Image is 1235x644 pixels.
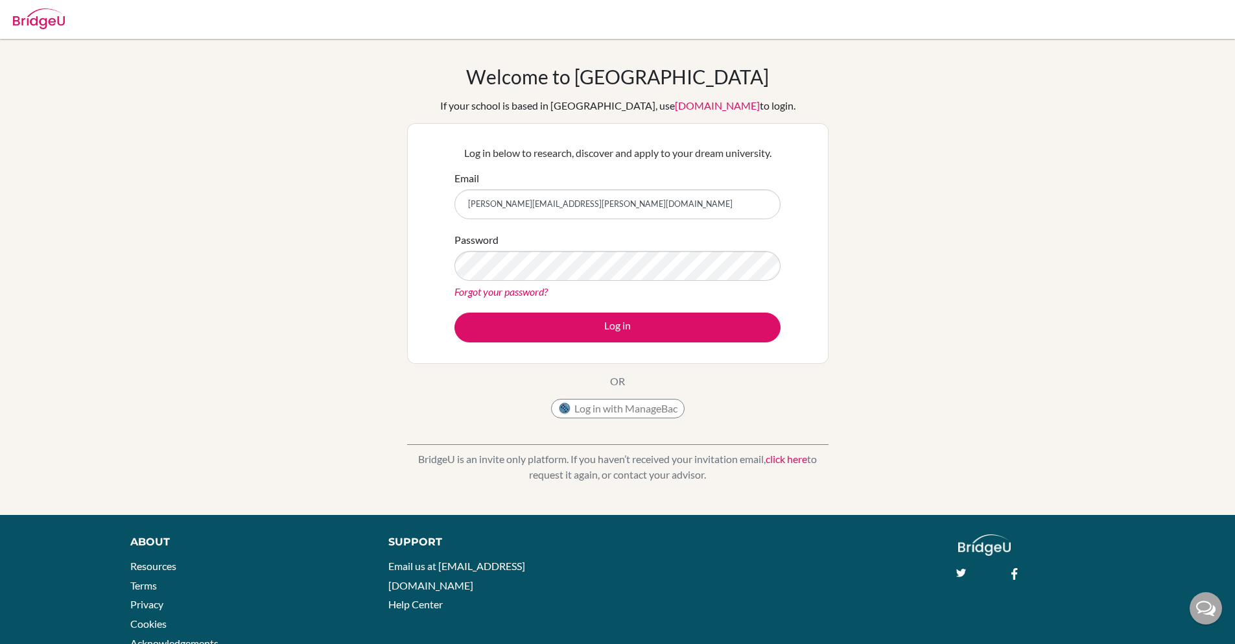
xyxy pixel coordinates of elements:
a: Cookies [130,617,167,630]
div: Support [388,534,602,550]
h1: Welcome to [GEOGRAPHIC_DATA] [466,65,769,88]
button: Log in with ManageBac [551,399,685,418]
label: Email [454,171,479,186]
a: Resources [130,560,176,572]
a: [DOMAIN_NAME] [675,99,760,112]
button: Log in [454,313,781,342]
p: Log in below to research, discover and apply to your dream university. [454,145,781,161]
p: BridgeU is an invite only platform. If you haven’t received your invitation email, to request it ... [407,451,829,483]
img: logo_white@2x-f4f0deed5e89b7ecb1c2cc34c3e3d731f90f0f143d5ea2071677605dd97b5244.png [958,534,1011,556]
img: Bridge-U [13,8,65,29]
a: Terms [130,579,157,591]
div: If your school is based in [GEOGRAPHIC_DATA], use to login. [440,98,795,113]
a: Privacy [130,598,163,610]
p: OR [610,374,625,389]
a: Forgot your password? [454,285,548,298]
div: About [130,534,359,550]
a: Help Center [388,598,443,610]
a: click here [766,453,807,465]
a: Email us at [EMAIL_ADDRESS][DOMAIN_NAME] [388,560,525,591]
label: Password [454,232,499,248]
